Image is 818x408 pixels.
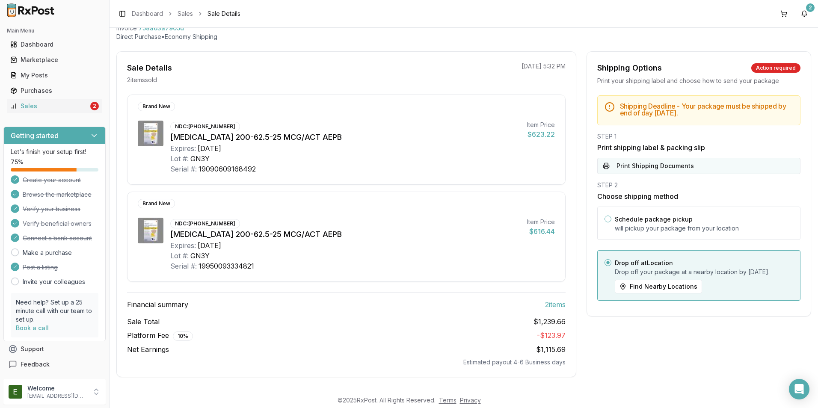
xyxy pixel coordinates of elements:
button: Sales2 [3,99,106,113]
div: STEP 2 [597,181,800,189]
p: Welcome [27,384,87,393]
button: Marketplace [3,53,106,67]
span: $1,239.66 [533,316,566,327]
div: [DATE] [198,143,221,154]
h2: Main Menu [7,27,102,34]
button: Feedback [3,357,106,372]
a: Purchases [7,83,102,98]
div: Serial #: [170,261,197,271]
p: [DATE] 5:32 PM [522,62,566,71]
span: 2 item s [545,299,566,310]
button: Support [3,341,106,357]
p: Drop off your package at a nearby location by [DATE] . [615,268,793,276]
div: Brand New [138,102,175,111]
p: [EMAIL_ADDRESS][DOMAIN_NAME] [27,393,87,399]
span: Feedback [21,360,50,369]
a: Book a call [16,324,49,331]
a: Terms [439,396,456,404]
nav: breadcrumb [132,9,240,18]
span: - $123.97 [537,331,566,340]
a: Marketplace [7,52,102,68]
span: Net Earnings [127,344,169,355]
div: Expires: [170,143,196,154]
div: Expires: [170,240,196,251]
div: Marketplace [10,56,99,64]
a: Privacy [460,396,481,404]
span: Sale Total [127,316,160,327]
button: Purchases [3,84,106,98]
div: Shipping Options [597,62,662,74]
a: Sales [178,9,193,18]
span: Sale Details [207,9,240,18]
div: [MEDICAL_DATA] 200-62.5-25 MCG/ACT AEPB [170,228,520,240]
label: Drop off at Location [615,259,673,266]
div: Dashboard [10,40,99,49]
span: Platform Fee [127,330,193,341]
span: Verify your business [23,205,80,213]
label: Schedule package pickup [615,216,693,223]
div: Lot #: [170,251,189,261]
a: My Posts [7,68,102,83]
img: RxPost Logo [3,3,58,17]
div: My Posts [10,71,99,80]
span: Financial summary [127,299,188,310]
span: Connect a bank account [23,234,92,242]
p: Need help? Set up a 25 minute call with our team to set up. [16,298,93,324]
div: Estimated payout 4-6 Business days [127,358,566,367]
div: Serial #: [170,164,197,174]
div: NDC: [PHONE_NUMBER] [170,122,240,131]
h3: Choose shipping method [597,191,800,201]
span: Post a listing [23,263,58,272]
a: Invite your colleagues [23,278,85,286]
div: 19090609168492 [199,164,256,174]
span: Browse the marketplace [23,190,92,199]
div: Brand New [138,199,175,208]
p: Direct Purchase • Economy Shipping [116,33,811,41]
div: GN3Y [190,251,210,261]
div: Print your shipping label and choose how to send your package [597,77,800,85]
div: [DATE] [198,240,221,251]
div: 19950093334821 [199,261,254,271]
div: Lot #: [170,154,189,164]
h3: Getting started [11,130,59,141]
div: NDC: [PHONE_NUMBER] [170,219,240,228]
div: $616.44 [527,226,555,237]
div: GN3Y [190,154,210,164]
span: 75 % [11,158,24,166]
p: 2 item s sold [127,76,157,84]
div: 2 [806,3,815,12]
div: Open Intercom Messenger [789,379,809,399]
a: Sales2 [7,98,102,114]
a: Dashboard [132,9,163,18]
a: Dashboard [7,37,102,52]
button: Print Shipping Documents [597,158,800,174]
button: My Posts [3,68,106,82]
div: Item Price [527,218,555,226]
a: Make a purchase [23,248,72,257]
div: 10 % [173,331,193,341]
div: Item Price [527,121,555,129]
img: Trelegy Ellipta 200-62.5-25 MCG/ACT AEPB [138,121,163,146]
button: 2 [797,7,811,21]
div: Purchases [10,86,99,95]
div: Sale Details [127,62,172,74]
h3: Print shipping label & packing slip [597,142,800,153]
span: $1,115.69 [536,345,566,354]
span: 758a63a7905d [139,24,184,33]
div: [MEDICAL_DATA] 200-62.5-25 MCG/ACT AEPB [170,131,520,143]
p: Let's finish your setup first! [11,148,98,156]
img: Trelegy Ellipta 200-62.5-25 MCG/ACT AEPB [138,218,163,243]
span: Create your account [23,176,81,184]
div: Sales [10,102,89,110]
img: User avatar [9,385,22,399]
div: Invoice [116,24,137,33]
h5: Shipping Deadline - Your package must be shipped by end of day [DATE] . [620,103,793,116]
div: Action required [751,63,800,73]
span: Verify beneficial owners [23,219,92,228]
div: STEP 1 [597,132,800,141]
p: will pickup your package from your location [615,224,793,233]
button: Find Nearby Locations [615,280,702,293]
div: $623.22 [527,129,555,139]
div: 2 [90,102,99,110]
button: Dashboard [3,38,106,51]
